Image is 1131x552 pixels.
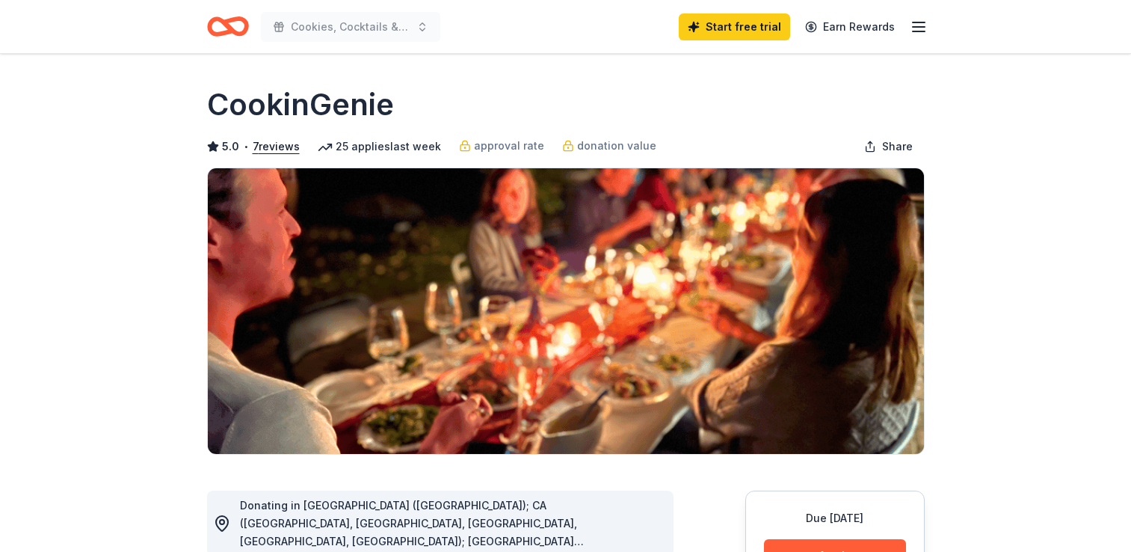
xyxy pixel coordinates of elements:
img: Image for CookinGenie [208,168,924,454]
h1: CookinGenie [207,84,394,126]
button: Cookies, Cocktails & Confections [261,12,440,42]
span: • [243,141,248,153]
a: approval rate [459,137,544,155]
a: Start free trial [679,13,790,40]
span: donation value [577,137,656,155]
button: 7reviews [253,138,300,156]
span: Cookies, Cocktails & Confections [291,18,410,36]
div: 25 applies last week [318,138,441,156]
span: Share [882,138,913,156]
button: Share [852,132,925,162]
span: approval rate [474,137,544,155]
a: Earn Rewards [796,13,904,40]
a: donation value [562,137,656,155]
div: Due [DATE] [764,509,906,527]
a: Home [207,9,249,44]
span: 5.0 [222,138,239,156]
